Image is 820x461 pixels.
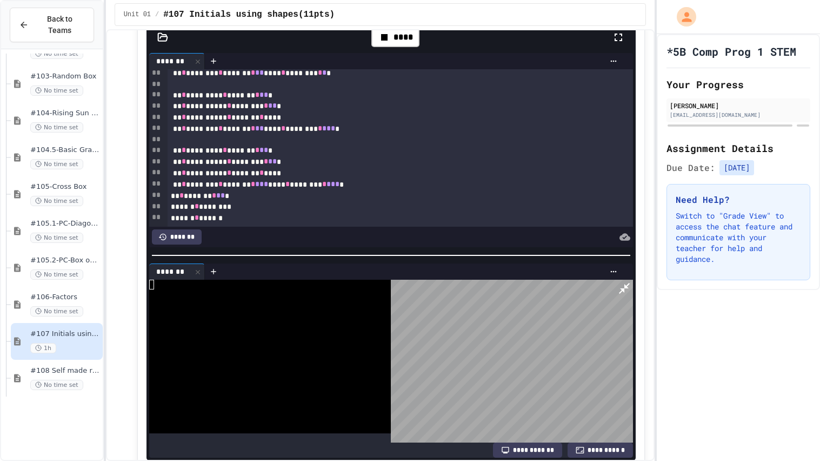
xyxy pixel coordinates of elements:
[30,159,83,169] span: No time set
[30,196,83,206] span: No time set
[30,269,83,280] span: No time set
[35,14,85,36] span: Back to Teams
[30,233,83,243] span: No time set
[30,306,83,317] span: No time set
[30,366,101,376] span: #108 Self made review (15pts)
[719,160,754,175] span: [DATE]
[30,293,101,302] span: #106-Factors
[155,10,159,19] span: /
[30,109,101,118] span: #104-Rising Sun Plus
[10,8,94,42] button: Back to Teams
[665,4,699,29] div: My Account
[30,343,56,353] span: 1h
[124,10,151,19] span: Unit 01
[30,85,83,96] span: No time set
[30,182,101,192] span: #105-Cross Box
[666,141,810,156] h2: Assignment Details
[30,330,101,339] span: #107 Initials using shapes(11pts)
[30,49,83,59] span: No time set
[666,77,810,92] h2: Your Progress
[30,256,101,265] span: #105.2-PC-Box on Box
[30,219,101,228] span: #105.1-PC-Diagonal line
[666,44,796,59] h1: *5B Comp Prog 1 STEM
[666,161,715,174] span: Due Date:
[676,210,801,265] p: Switch to "Grade View" to access the chat feature and communicate with your teacher for help and ...
[163,8,335,21] span: #107 Initials using shapes(11pts)
[30,72,101,81] span: #103-Random Box
[30,146,101,155] span: #104.5-Basic Graphics Review
[670,111,807,119] div: [EMAIL_ADDRESS][DOMAIN_NAME]
[676,193,801,206] h3: Need Help?
[30,380,83,390] span: No time set
[670,101,807,110] div: [PERSON_NAME]
[30,122,83,133] span: No time set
